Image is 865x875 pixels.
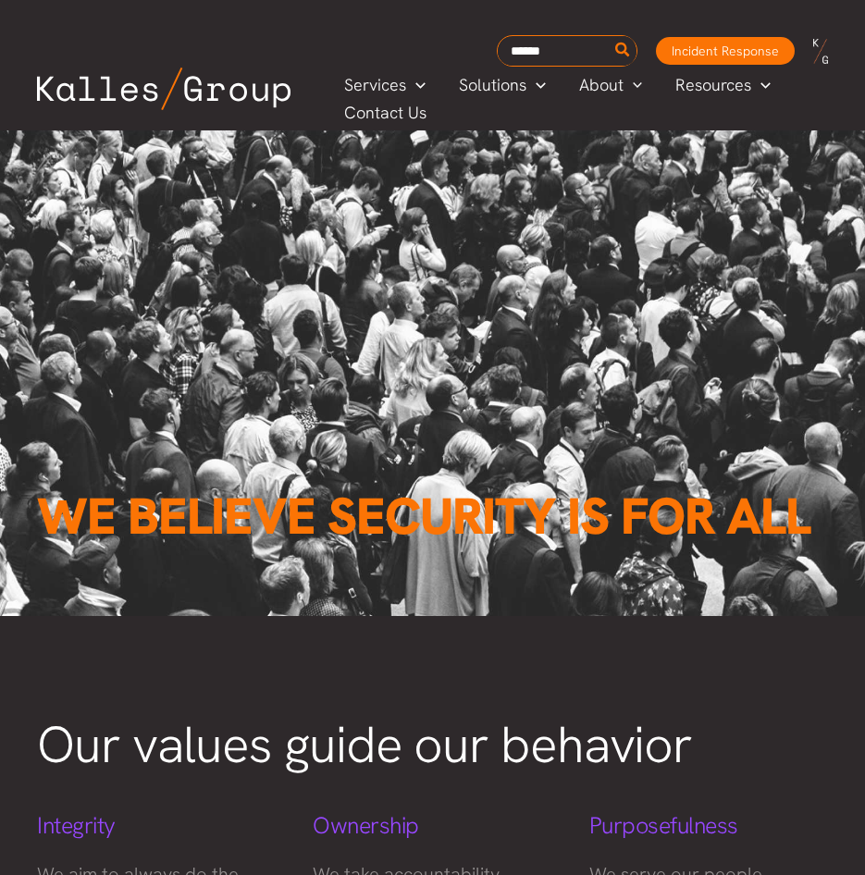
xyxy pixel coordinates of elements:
span: We believe Security is for all [37,483,810,549]
a: Incident Response [656,37,795,65]
nav: Primary Site Navigation [327,69,846,127]
span: Menu Toggle [624,71,643,99]
span: Contact Us [344,99,426,127]
span: Menu Toggle [526,71,546,99]
a: AboutMenu Toggle [562,71,660,99]
a: SolutionsMenu Toggle [442,71,562,99]
span: Integrity [37,810,116,841]
span: Menu Toggle [751,71,771,99]
a: Contact Us [327,99,445,127]
span: Services [344,71,406,99]
span: Solutions [459,71,526,99]
span: Our values guide our behavior [37,711,692,778]
span: About [579,71,624,99]
span: Menu Toggle [406,71,426,99]
button: Search [612,36,635,66]
a: ServicesMenu Toggle [327,71,442,99]
span: Purposefulness [589,810,738,841]
a: ResourcesMenu Toggle [659,71,787,99]
img: Kalles Group [37,68,290,110]
span: Resources [675,71,751,99]
span: Ownership [313,810,419,841]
